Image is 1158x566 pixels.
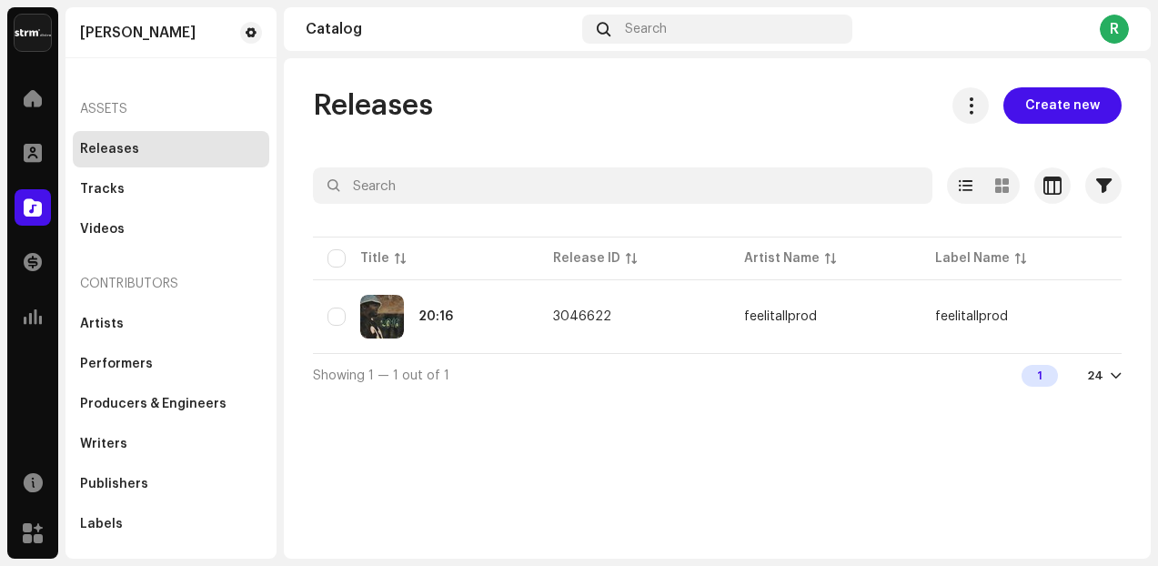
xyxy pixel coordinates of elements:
div: Videos [80,222,125,237]
div: R [1100,15,1129,44]
div: 1 [1022,365,1058,387]
div: Artists [80,317,124,331]
div: Producers & Engineers [80,397,227,411]
img: be92a732-ecba-4a45-b60f-acbf41dae099 [360,295,404,339]
div: Release ID [553,249,620,268]
div: Releases [80,142,139,157]
re-m-nav-item: Producers & Engineers [73,386,269,422]
div: Writers [80,437,127,451]
div: Labels [80,517,123,531]
div: Tracks [80,182,125,197]
re-m-nav-item: Videos [73,211,269,248]
div: 20:16 [418,310,453,323]
span: feelitallprod [935,310,1008,323]
re-m-nav-item: Writers [73,426,269,462]
div: Label Name [935,249,1010,268]
div: Reggie Sanders [80,25,196,40]
div: Title [360,249,389,268]
span: Search [625,22,667,36]
re-m-nav-item: Performers [73,346,269,382]
div: feelitallprod [744,310,817,323]
re-m-nav-item: Tracks [73,171,269,207]
re-a-nav-header: Contributors [73,262,269,306]
re-m-nav-item: Publishers [73,466,269,502]
span: 3046622 [553,310,611,323]
img: 408b884b-546b-4518-8448-1008f9c76b02 [15,15,51,51]
re-m-nav-item: Releases [73,131,269,167]
div: 24 [1087,369,1103,383]
re-m-nav-item: Artists [73,306,269,342]
div: Publishers [80,477,148,491]
span: Create new [1025,87,1100,124]
re-m-nav-item: Labels [73,506,269,542]
input: Search [313,167,932,204]
span: Releases [313,87,433,124]
button: Create new [1003,87,1122,124]
span: feelitallprod [744,310,906,323]
div: Catalog [306,22,575,36]
re-a-nav-header: Assets [73,87,269,131]
span: Showing 1 — 1 out of 1 [313,369,449,382]
div: Performers [80,357,153,371]
div: Artist Name [744,249,820,268]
